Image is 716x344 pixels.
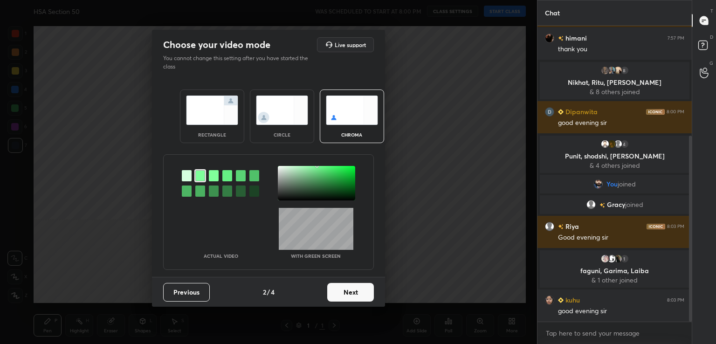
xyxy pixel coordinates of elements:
div: good evening sir [558,307,684,316]
img: a101d65c335a4167b26748aa83496d81.99222079_3 [607,254,616,263]
p: faguni, Garima, Laiba [545,267,684,275]
img: b7d349f71d3744cf8e9ff3ed01643968.jpg [613,66,623,75]
div: 8 [620,66,629,75]
button: Next [327,283,374,302]
h5: Live support [335,42,366,48]
img: 3 [600,139,610,149]
div: 4 [620,139,629,149]
img: 79a9d9ec786c4f24a2d7d5a34bc200e3.jpg [600,66,610,75]
img: circleScreenIcon.acc0effb.svg [256,96,308,125]
div: circle [263,132,301,137]
div: rectangle [193,132,231,137]
img: no-rating-badge.077c3623.svg [558,36,564,41]
span: You [606,180,618,188]
img: 508ea7dea493476aadc57345d5cd8bfd.jpg [545,296,554,305]
div: grid [537,26,692,322]
h2: Choose your video mode [163,39,270,51]
p: D [710,34,713,41]
img: 942ed4aabef34535a6a18b5ce367a802.jpg [607,139,616,149]
div: 1 [620,254,629,263]
img: no-rating-badge.077c3623.svg [558,224,564,229]
img: iconic-dark.1390631f.png [647,224,665,229]
p: Nikhat, Ritu, [PERSON_NAME] [545,79,684,86]
img: 0ee430d530ea4eab96c2489b3c8ae121.jpg [593,179,603,189]
h4: 4 [271,287,275,297]
h6: Dipanwita [564,107,598,117]
img: normalScreenIcon.ae25ed63.svg [186,96,238,125]
img: 2cdb2ebf78be4261845066d484986336.jpg [607,66,616,75]
img: default.png [613,139,623,149]
div: Good evening sir [558,233,684,242]
img: 86f40a8f690644bea5ae40abdca79f3d.jpg [545,34,554,43]
div: 7:57 PM [668,35,684,41]
p: You cannot change this setting after you have started the class [163,54,314,71]
p: With green screen [291,254,341,258]
img: 3 [545,107,554,117]
h6: himani [564,33,587,43]
img: chromaScreenIcon.c19ab0a0.svg [326,96,378,125]
img: ac40171f949e497d943ba9eb025d2ad6.jpg [600,254,610,263]
img: Learner_Badge_beginner_1_8b307cf2a0.svg [558,297,564,303]
span: joined [618,180,636,188]
button: Previous [163,283,210,302]
img: Learner_Badge_beginner_1_8b307cf2a0.svg [558,109,564,115]
p: T [710,7,713,14]
div: chroma [333,132,371,137]
p: Actual Video [204,254,238,258]
div: 8:03 PM [667,224,684,229]
h6: Riya [564,221,579,231]
div: 8:00 PM [667,109,684,115]
p: G [709,60,713,67]
p: & 8 others joined [545,88,684,96]
img: db20228b9edd4c0481539d9b1aeddc0e.jpg [613,254,623,263]
h4: / [267,287,270,297]
img: default.png [545,222,554,231]
div: 8:03 PM [667,297,684,303]
div: good evening sir [558,118,684,128]
p: & 1 other joined [545,276,684,284]
img: iconic-dark.1390631f.png [646,109,665,115]
span: Gracy [607,201,625,208]
p: Chat [537,0,567,25]
h6: kuhu [564,295,580,305]
img: default.png [586,200,596,209]
span: joined [625,201,643,208]
p: Punit, shodshi, [PERSON_NAME] [545,152,684,160]
img: no-rating-badge.077c3623.svg [599,203,605,208]
p: & 4 others joined [545,162,684,169]
h4: 2 [263,287,266,297]
div: thank you [558,45,684,54]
